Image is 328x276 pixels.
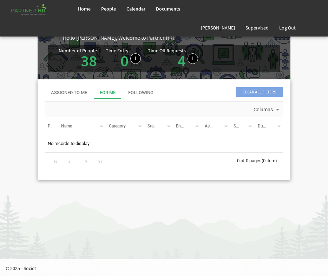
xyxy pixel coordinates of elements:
a: [PERSON_NAME] [196,19,240,37]
div: Total number of active people in Partner HR [59,48,106,69]
a: 0 [120,51,129,71]
a: Log hours [130,53,141,64]
div: Assigned To Me [51,90,87,96]
a: 4 [178,51,186,71]
button: Columns [252,105,282,114]
a: Create a new time off request [188,53,198,64]
div: Go to first page [51,156,60,166]
div: Go to last page [95,156,105,166]
span: Documents [156,6,180,12]
div: Go to previous page [65,156,74,166]
div: Time Off Requests [148,48,186,53]
span: End date [176,124,192,129]
div: Number of time entries [106,48,148,69]
div: Time Entry [106,48,129,53]
td: No records to display [45,137,283,150]
div: Go to next page [81,156,91,166]
span: Home [78,6,91,12]
span: Calendar [126,6,145,12]
span: (0 item) [262,158,277,163]
div: Number of pending time-off requests [148,48,205,69]
div: Number of People [59,48,97,53]
span: Columns [253,105,274,114]
a: Supervised [240,19,274,37]
span: Name [61,124,72,129]
div: tab-header [45,86,283,99]
span: Status [234,124,245,129]
span: P [48,124,54,129]
div: Hello [PERSON_NAME], Welcome to Partner HR! [63,34,290,42]
a: Log Out [274,19,301,37]
div: Following [128,90,153,96]
span: People [101,6,116,12]
div: For Me [100,90,116,96]
span: Due Date [258,124,275,129]
a: 38 [81,51,97,71]
span: Clear all filters [236,87,283,97]
span: Supervised [245,25,269,31]
div: Columns [252,102,282,117]
p: © 2025 - Societ [6,265,328,272]
span: Start date [147,124,165,129]
span: Category [109,124,126,129]
div: 0 of 0 pages (0 item) [237,153,283,167]
span: 0 of 0 pages [237,158,262,163]
span: Assigned to [205,124,227,129]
